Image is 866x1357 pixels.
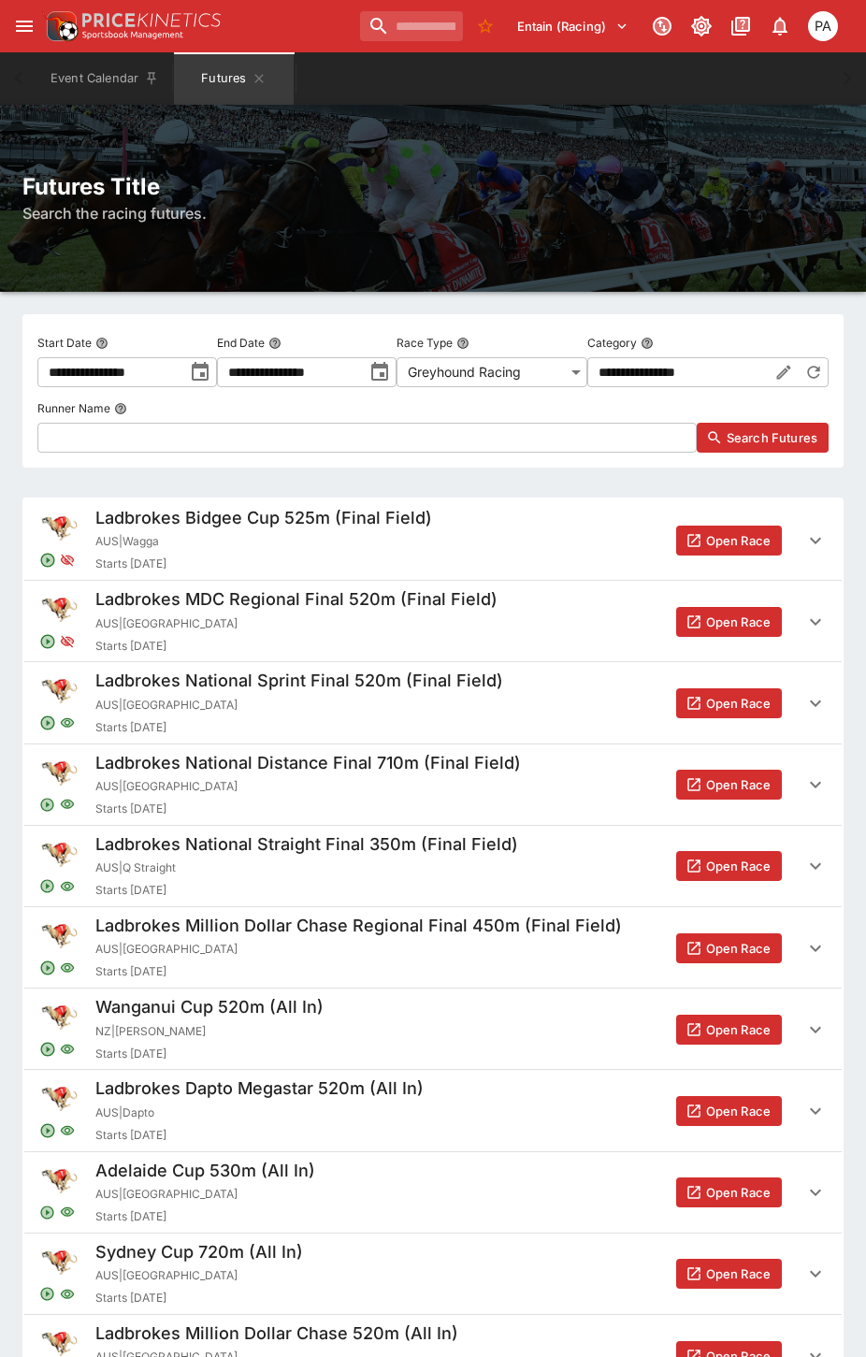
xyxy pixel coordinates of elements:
[676,688,782,718] button: Open Race
[114,402,127,415] button: Runner Name
[676,851,782,881] button: Open Race
[24,1152,842,1234] button: Adelaide Cup 530m (All In)AUS|[GEOGRAPHIC_DATA]Starts [DATE]Open Race
[676,770,782,800] button: Open Race
[24,826,842,907] button: Ladbrokes National Straight Final 350m (Final Field)AUS|Q StraightStarts [DATE]Open Race
[95,588,498,610] h5: Ladbrokes MDC Regional Final 520m (Final Field)
[808,11,838,41] div: Peter Addley
[95,833,518,855] h5: Ladbrokes National Straight Final 350m (Final Field)
[39,878,56,895] svg: Open
[95,881,518,900] span: Starts [DATE]
[95,1126,424,1145] span: Starts [DATE]
[60,553,75,568] svg: Hidden
[39,1077,80,1119] img: greyhound_racing.png
[95,1104,424,1122] span: AUS | Dapto
[22,172,844,201] h2: Futures Title
[676,933,782,963] button: Open Race
[645,9,679,43] button: Connected to PK
[82,13,221,27] img: PriceKinetics
[470,11,500,41] button: No Bookmarks
[456,337,469,350] button: Race Type
[397,335,453,351] p: Race Type
[95,532,432,551] span: AUS | Wagga
[95,1322,458,1344] h5: Ladbrokes Million Dollar Chase 520m (All In)
[95,507,432,528] h5: Ladbrokes Bidgee Cup 525m (Final Field)
[763,9,797,43] button: Notifications
[95,940,622,959] span: AUS | [GEOGRAPHIC_DATA]
[724,9,758,43] button: Documentation
[95,996,324,1018] h5: Wanganui Cup 520m (All In)
[587,335,637,351] p: Category
[60,1205,75,1220] svg: Visible
[95,1160,315,1181] h5: Adelaide Cup 530m (All In)
[95,915,622,936] h5: Ladbrokes Million Dollar Chase Regional Final 450m (Final Field)
[60,1287,75,1302] svg: Visible
[24,1070,842,1151] button: Ladbrokes Dapto Megastar 520m (All In)AUS|DaptoStarts [DATE]Open Race
[60,1042,75,1057] svg: Visible
[39,1122,56,1139] svg: Open
[39,588,80,629] img: greyhound_racing.png
[268,337,281,350] button: End Date
[95,1045,324,1063] span: Starts [DATE]
[397,357,587,387] div: Greyhound Racing
[95,800,521,818] span: Starts [DATE]
[95,1077,424,1099] h5: Ladbrokes Dapto Megastar 520m (All In)
[39,715,56,731] svg: Open
[799,357,829,387] button: Reset Category to All Racing
[60,879,75,894] svg: Visible
[95,670,503,691] h5: Ladbrokes National Sprint Final 520m (Final Field)
[95,962,622,981] span: Starts [DATE]
[39,1286,56,1303] svg: Open
[95,1022,324,1041] span: NZ | [PERSON_NAME]
[641,337,654,350] button: Category
[22,202,844,224] h6: Search the racing futures.
[676,1177,782,1207] button: Open Race
[95,555,432,573] span: Starts [DATE]
[676,1259,782,1289] button: Open Race
[95,718,503,737] span: Starts [DATE]
[37,400,110,416] p: Runner Name
[506,11,640,41] button: Select Tenant
[60,960,75,975] svg: Visible
[60,1123,75,1138] svg: Visible
[95,752,521,773] h5: Ladbrokes National Distance Final 710m (Final Field)
[60,797,75,812] svg: Visible
[697,423,829,453] button: Search Futures
[24,499,842,581] button: Ladbrokes Bidgee Cup 525m (Final Field)AUS|WaggaStarts [DATE]Open Race
[24,662,842,743] button: Ladbrokes National Sprint Final 520m (Final Field)AUS|[GEOGRAPHIC_DATA]Starts [DATE]Open Race
[183,355,217,389] button: toggle date time picker
[363,355,397,389] button: toggle date time picker
[60,715,75,730] svg: Visible
[95,337,108,350] button: Start Date
[360,11,463,41] input: search
[676,526,782,556] button: Open Race
[39,52,170,105] button: Event Calendar
[24,1234,842,1315] button: Sydney Cup 720m (All In)AUS|[GEOGRAPHIC_DATA]Starts [DATE]Open Race
[39,1241,80,1282] img: greyhound_racing.png
[95,696,503,715] span: AUS | [GEOGRAPHIC_DATA]
[95,614,498,633] span: AUS | [GEOGRAPHIC_DATA]
[95,859,518,877] span: AUS | Q Straight
[39,960,56,976] svg: Open
[676,607,782,637] button: Open Race
[727,428,817,447] span: Search Futures
[37,335,92,351] p: Start Date
[676,1015,782,1045] button: Open Race
[39,752,80,793] img: greyhound_racing.png
[39,670,80,711] img: greyhound_racing.png
[39,915,80,956] img: greyhound_racing.png
[60,634,75,649] svg: Hidden
[769,357,799,387] button: Edit Category
[95,637,498,656] span: Starts [DATE]
[39,833,80,874] img: greyhound_racing.png
[174,52,294,105] button: Futures
[95,1289,303,1307] span: Starts [DATE]
[39,507,80,548] img: greyhound_racing.png
[82,31,183,39] img: Sportsbook Management
[24,907,842,989] button: Ladbrokes Million Dollar Chase Regional Final 450m (Final Field)AUS|[GEOGRAPHIC_DATA]Starts [DATE...
[95,1266,303,1285] span: AUS | [GEOGRAPHIC_DATA]
[24,744,842,826] button: Ladbrokes National Distance Final 710m (Final Field)AUS|[GEOGRAPHIC_DATA]Starts [DATE]Open Race
[39,1041,56,1058] svg: Open
[24,581,842,662] button: Ladbrokes MDC Regional Final 520m (Final Field)AUS|[GEOGRAPHIC_DATA]Starts [DATE]Open Race
[217,335,265,351] p: End Date
[39,633,56,650] svg: Open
